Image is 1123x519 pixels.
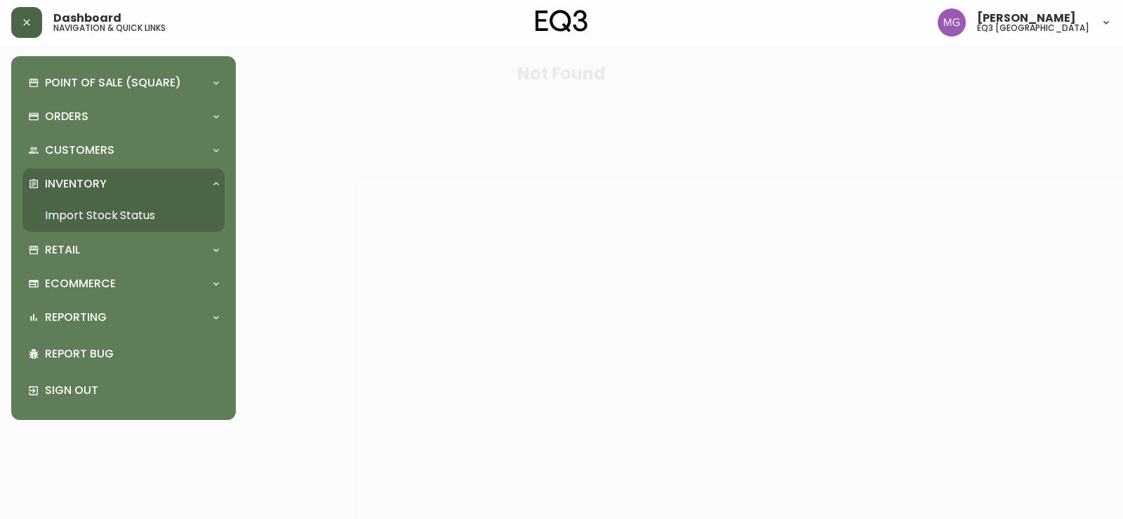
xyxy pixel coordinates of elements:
[938,8,966,37] img: de8837be2a95cd31bb7c9ae23fe16153
[22,302,225,333] div: Reporting
[977,24,1089,32] h5: eq3 [GEOGRAPHIC_DATA]
[22,101,225,132] div: Orders
[45,143,114,158] p: Customers
[53,24,166,32] h5: navigation & quick links
[45,176,107,192] p: Inventory
[22,235,225,265] div: Retail
[22,135,225,166] div: Customers
[22,169,225,199] div: Inventory
[22,268,225,299] div: Ecommerce
[45,276,116,291] p: Ecommerce
[22,336,225,372] div: Report Bug
[45,346,219,362] p: Report Bug
[45,383,219,398] p: Sign Out
[977,13,1076,24] span: [PERSON_NAME]
[22,67,225,98] div: Point of Sale (Square)
[22,199,225,232] a: Import Stock Status
[45,242,80,258] p: Retail
[536,10,587,32] img: logo
[53,13,121,24] span: Dashboard
[22,372,225,409] div: Sign Out
[45,75,181,91] p: Point of Sale (Square)
[45,109,88,124] p: Orders
[45,310,107,325] p: Reporting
